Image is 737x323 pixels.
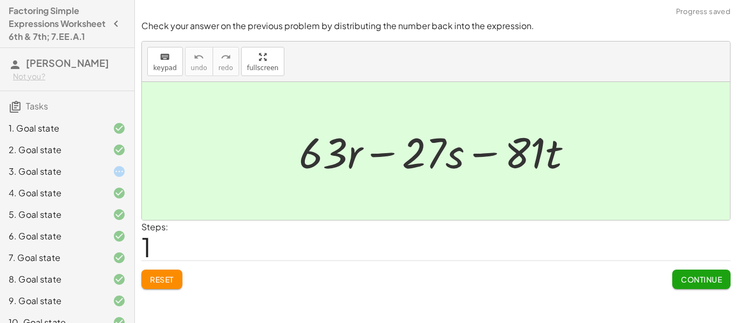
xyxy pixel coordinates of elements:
span: undo [191,64,207,72]
span: redo [219,64,233,72]
button: Continue [672,270,731,289]
i: Task finished and correct. [113,143,126,156]
div: 7. Goal state [9,251,95,264]
button: Reset [141,270,182,289]
span: Reset [150,274,174,284]
p: Check your answer on the previous problem by distributing the number back into the expression. [141,20,731,32]
span: keypad [153,64,177,72]
i: keyboard [160,51,170,64]
div: 2. Goal state [9,143,95,156]
div: Not you? [13,71,126,82]
div: 1. Goal state [9,122,95,135]
i: undo [194,51,204,64]
div: 6. Goal state [9,230,95,243]
h4: Factoring Simple Expressions Worksheet 6th & 7th; 7.EE.A.1 [9,4,106,43]
button: undoundo [185,47,213,76]
i: redo [221,51,231,64]
i: Task finished and correct. [113,273,126,286]
i: Task finished and correct. [113,208,126,221]
span: Tasks [26,100,48,112]
div: 3. Goal state [9,165,95,178]
button: fullscreen [241,47,284,76]
i: Task finished and correct. [113,230,126,243]
span: [PERSON_NAME] [26,57,109,69]
span: fullscreen [247,64,278,72]
div: 9. Goal state [9,294,95,307]
button: keyboardkeypad [147,47,183,76]
i: Task started. [113,165,126,178]
button: redoredo [213,47,239,76]
i: Task finished and correct. [113,294,126,307]
span: Continue [681,274,722,284]
span: 1 [141,230,151,263]
i: Task finished and correct. [113,122,126,135]
label: Steps: [141,221,168,232]
i: Task finished and correct. [113,251,126,264]
span: Progress saved [676,6,731,17]
i: Task finished and correct. [113,187,126,200]
div: 8. Goal state [9,273,95,286]
div: 4. Goal state [9,187,95,200]
div: 5. Goal state [9,208,95,221]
